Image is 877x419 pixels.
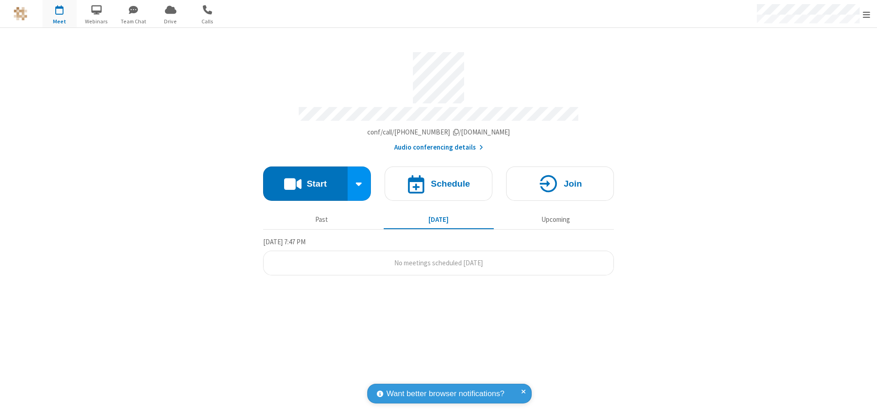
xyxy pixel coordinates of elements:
[564,179,582,188] h4: Join
[306,179,327,188] h4: Start
[14,7,27,21] img: QA Selenium DO NOT DELETE OR CHANGE
[263,237,306,246] span: [DATE] 7:47 PM
[386,388,504,400] span: Want better browser notifications?
[384,211,494,228] button: [DATE]
[116,17,151,26] span: Team Chat
[267,211,377,228] button: Past
[367,127,510,138] button: Copy my meeting room linkCopy my meeting room link
[79,17,114,26] span: Webinars
[501,211,611,228] button: Upcoming
[385,167,492,201] button: Schedule
[153,17,188,26] span: Drive
[348,167,371,201] div: Start conference options
[263,167,348,201] button: Start
[394,258,483,267] span: No meetings scheduled [DATE]
[263,45,614,153] section: Account details
[42,17,77,26] span: Meet
[367,128,510,136] span: Copy my meeting room link
[190,17,225,26] span: Calls
[506,167,614,201] button: Join
[431,179,470,188] h4: Schedule
[394,142,483,153] button: Audio conferencing details
[263,236,614,276] section: Today's Meetings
